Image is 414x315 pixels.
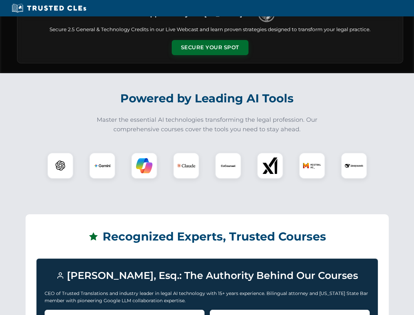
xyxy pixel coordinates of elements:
[299,153,325,179] div: Mistral AI
[172,40,248,55] button: Secure Your Spot
[25,26,395,33] p: Secure 2.5 General & Technology Credits in our Live Webcast and learn proven strategies designed ...
[173,153,199,179] div: Claude
[136,157,152,174] img: Copilot Logo
[92,115,322,134] p: Master the essential AI technologies transforming the legal profession. Our comprehensive courses...
[131,153,157,179] div: Copilot
[215,153,241,179] div: CoCounsel
[89,153,115,179] div: Gemini
[26,87,389,110] h2: Powered by Leading AI Tools
[177,157,195,175] img: Claude Logo
[47,153,73,179] div: ChatGPT
[94,157,110,174] img: Gemini Logo
[345,157,363,175] img: DeepSeek Logo
[303,157,321,175] img: Mistral AI Logo
[341,153,367,179] div: DeepSeek
[36,225,378,248] h2: Recognized Experts, Trusted Courses
[10,3,88,13] img: Trusted CLEs
[51,156,70,175] img: ChatGPT Logo
[45,267,370,284] h3: [PERSON_NAME], Esq.: The Authority Behind Our Courses
[220,157,236,174] img: CoCounsel Logo
[45,290,370,304] p: CEO of Trusted Translations and industry leader in legal AI technology with 15+ years experience....
[257,153,283,179] div: xAI
[262,157,278,174] img: xAI Logo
